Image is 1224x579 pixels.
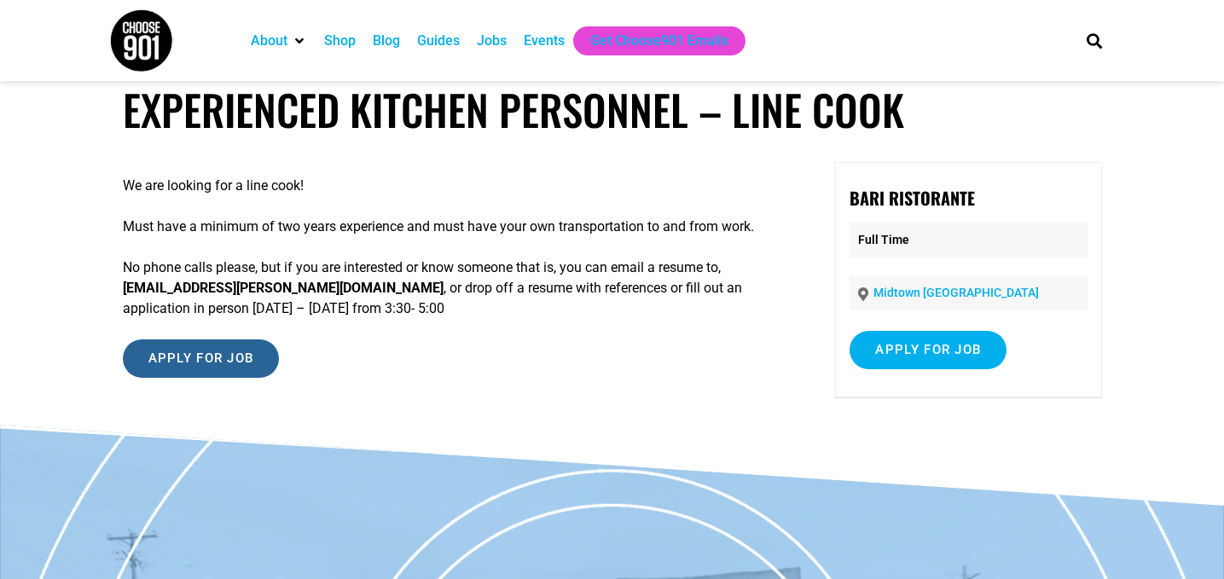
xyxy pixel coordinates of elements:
[123,339,280,378] input: Apply for job
[242,26,1058,55] nav: Main nav
[524,31,565,51] a: Events
[123,176,787,196] p: We are looking for a line cook!
[324,31,356,51] a: Shop
[1080,26,1108,55] div: Search
[123,280,444,296] strong: [EMAIL_ADDRESS][PERSON_NAME][DOMAIN_NAME]
[873,286,1039,299] a: Midtown [GEOGRAPHIC_DATA]
[850,223,1087,258] p: Full Time
[850,185,975,211] strong: Bari Ristorante
[123,84,1102,135] h1: Experienced Kitchen Personnel – Line Cook
[590,31,728,51] a: Get Choose901 Emails
[242,26,316,55] div: About
[477,31,507,51] a: Jobs
[850,331,1006,369] input: Apply for job
[123,258,787,319] p: No phone calls please, but if you are interested or know someone that is, you can email a resume ...
[123,217,787,237] p: Must have a minimum of two years experience and must have your own transportation to and from work.
[251,31,287,51] a: About
[373,31,400,51] a: Blog
[417,31,460,51] a: Guides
